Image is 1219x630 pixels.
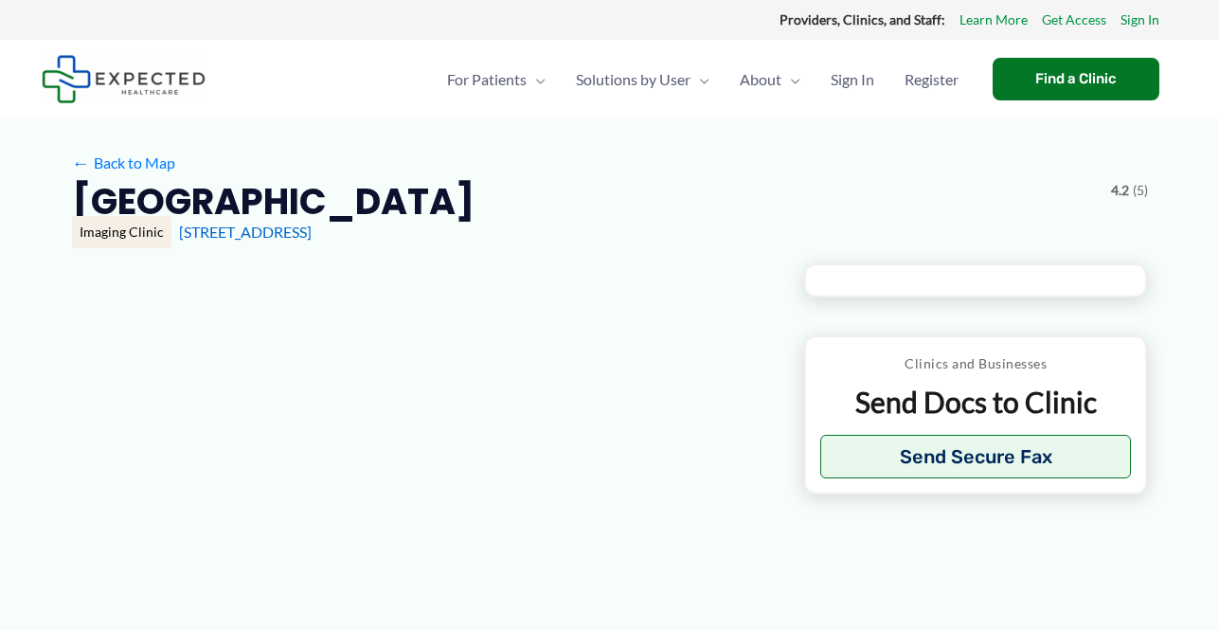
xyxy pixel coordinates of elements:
[905,46,959,113] span: Register
[561,46,725,113] a: Solutions by UserMenu Toggle
[816,46,889,113] a: Sign In
[447,46,527,113] span: For Patients
[820,351,1132,376] p: Clinics and Businesses
[42,55,206,103] img: Expected Healthcare Logo - side, dark font, small
[72,178,475,225] h2: [GEOGRAPHIC_DATA]
[820,384,1132,421] p: Send Docs to Clinic
[690,46,709,113] span: Menu Toggle
[1111,178,1129,203] span: 4.2
[576,46,690,113] span: Solutions by User
[889,46,974,113] a: Register
[820,435,1132,478] button: Send Secure Fax
[959,8,1028,32] a: Learn More
[993,58,1159,100] a: Find a Clinic
[780,11,945,27] strong: Providers, Clinics, and Staff:
[72,216,171,248] div: Imaging Clinic
[432,46,974,113] nav: Primary Site Navigation
[179,223,312,241] a: [STREET_ADDRESS]
[740,46,781,113] span: About
[1133,178,1148,203] span: (5)
[781,46,800,113] span: Menu Toggle
[1120,8,1159,32] a: Sign In
[725,46,816,113] a: AboutMenu Toggle
[831,46,874,113] span: Sign In
[527,46,546,113] span: Menu Toggle
[72,149,175,177] a: ←Back to Map
[72,153,90,171] span: ←
[1042,8,1106,32] a: Get Access
[432,46,561,113] a: For PatientsMenu Toggle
